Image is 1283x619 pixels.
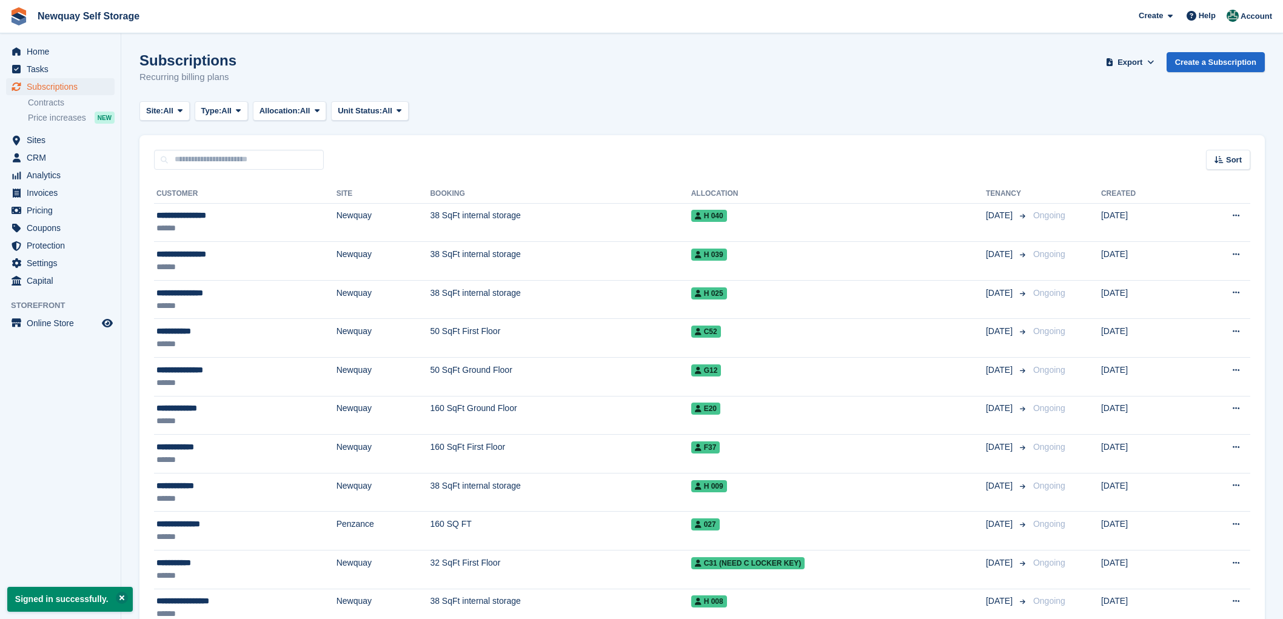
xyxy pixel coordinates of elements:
button: Type: All [195,101,248,121]
span: Ongoing [1033,596,1065,606]
span: Home [27,43,99,60]
td: 160 SqFt Ground Floor [430,396,691,435]
a: menu [6,272,115,289]
a: menu [6,219,115,236]
span: H 025 [691,287,727,299]
td: 38 SqFt internal storage [430,280,691,319]
span: Allocation: [260,105,300,117]
td: 38 SqFt internal storage [430,473,691,512]
span: [DATE] [986,557,1015,569]
a: menu [6,184,115,201]
span: [DATE] [986,325,1015,338]
span: Storefront [11,299,121,312]
td: Newquay [337,550,430,589]
a: menu [6,61,115,78]
span: [DATE] [986,248,1015,261]
td: 160 SQ FT [430,512,691,550]
td: 38 SqFt internal storage [430,242,691,281]
span: H 040 [691,210,727,222]
span: Sort [1226,154,1242,166]
td: [DATE] [1101,358,1187,396]
span: [DATE] [986,364,1015,376]
span: E20 [691,403,720,415]
a: menu [6,78,115,95]
span: Subscriptions [27,78,99,95]
span: Online Store [27,315,99,332]
th: Created [1101,184,1187,204]
span: G12 [691,364,722,376]
th: Site [337,184,430,204]
th: Tenancy [986,184,1028,204]
span: [DATE] [986,402,1015,415]
a: Create a Subscription [1167,52,1265,72]
a: menu [6,255,115,272]
td: Newquay [337,435,430,473]
span: All [163,105,173,117]
a: menu [6,149,115,166]
span: Price increases [28,112,86,124]
td: 38 SqFt internal storage [430,203,691,242]
img: stora-icon-8386f47178a22dfd0bd8f6a31ec36ba5ce8667c1dd55bd0f319d3a0aa187defe.svg [10,7,28,25]
span: Export [1117,56,1142,69]
span: Pricing [27,202,99,219]
span: Settings [27,255,99,272]
span: Account [1241,10,1272,22]
td: [DATE] [1101,319,1187,358]
span: Unit Status: [338,105,382,117]
span: Coupons [27,219,99,236]
span: H 039 [691,249,727,261]
th: Booking [430,184,691,204]
span: Ongoing [1033,481,1065,490]
td: Newquay [337,358,430,396]
span: Type: [201,105,222,117]
span: Ongoing [1033,326,1065,336]
span: [DATE] [986,441,1015,453]
span: Ongoing [1033,288,1065,298]
span: All [382,105,392,117]
span: Ongoing [1033,558,1065,567]
a: Price increases NEW [28,111,115,124]
span: C52 [691,326,721,338]
span: All [300,105,310,117]
span: Ongoing [1033,365,1065,375]
span: Analytics [27,167,99,184]
span: All [221,105,232,117]
td: Newquay [337,203,430,242]
span: Ongoing [1033,403,1065,413]
span: Tasks [27,61,99,78]
td: [DATE] [1101,280,1187,319]
span: [DATE] [986,287,1015,299]
td: [DATE] [1101,550,1187,589]
td: Newquay [337,280,430,319]
p: Signed in successfully. [7,587,133,612]
td: 160 SqFt First Floor [430,435,691,473]
span: [DATE] [986,595,1015,607]
p: Recurring billing plans [139,70,236,84]
td: Newquay [337,242,430,281]
a: menu [6,132,115,149]
span: Site: [146,105,163,117]
span: Create [1139,10,1163,22]
span: [DATE] [986,209,1015,222]
td: [DATE] [1101,473,1187,512]
button: Export [1104,52,1157,72]
span: Ongoing [1033,519,1065,529]
span: H 009 [691,480,727,492]
span: Capital [27,272,99,289]
a: menu [6,202,115,219]
span: Sites [27,132,99,149]
span: F37 [691,441,720,453]
a: menu [6,237,115,254]
td: [DATE] [1101,512,1187,550]
span: Help [1199,10,1216,22]
td: 50 SqFt Ground Floor [430,358,691,396]
span: 027 [691,518,720,530]
h1: Subscriptions [139,52,236,69]
div: NEW [95,112,115,124]
span: H 008 [691,595,727,607]
td: Newquay [337,396,430,435]
span: Ongoing [1033,210,1065,220]
th: Allocation [691,184,986,204]
a: menu [6,315,115,332]
td: [DATE] [1101,203,1187,242]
